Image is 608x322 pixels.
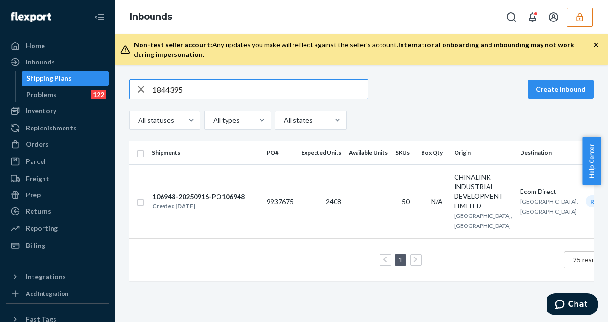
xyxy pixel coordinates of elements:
[450,141,516,164] th: Origin
[417,141,450,164] th: Box Qty
[22,87,109,102] a: Problems122
[6,137,109,152] a: Orders
[11,12,51,22] img: Flexport logo
[26,90,56,99] div: Problems
[26,74,72,83] div: Shipping Plans
[26,224,58,233] div: Reporting
[263,164,297,238] td: 9937675
[26,123,76,133] div: Replenishments
[502,8,521,27] button: Open Search Box
[6,221,109,236] a: Reporting
[454,212,512,229] span: [GEOGRAPHIC_DATA], [GEOGRAPHIC_DATA]
[26,106,56,116] div: Inventory
[283,116,284,125] input: All states
[345,141,391,164] th: Available Units
[6,120,109,136] a: Replenishments
[263,141,297,164] th: PO#
[6,154,109,169] a: Parcel
[547,293,598,317] iframe: Opens a widget where you can chat to one of our agents
[152,192,245,202] div: 106948-20250916-PO106948
[391,141,417,164] th: SKUs
[137,116,138,125] input: All statuses
[26,272,66,281] div: Integrations
[582,137,601,185] button: Help Center
[26,290,68,298] div: Add Integration
[90,8,109,27] button: Close Navigation
[26,174,49,183] div: Freight
[520,187,578,196] div: Ecom Direct
[26,140,49,149] div: Orders
[152,202,245,211] div: Created [DATE]
[516,141,582,164] th: Destination
[26,206,51,216] div: Returns
[26,241,45,250] div: Billing
[6,54,109,70] a: Inbounds
[26,41,45,51] div: Home
[528,80,594,99] button: Create inbound
[544,8,563,27] button: Open account menu
[134,41,212,49] span: Non-test seller account:
[26,157,46,166] div: Parcel
[6,171,109,186] a: Freight
[326,197,341,205] span: 2408
[130,11,172,22] a: Inbounds
[6,38,109,54] a: Home
[6,204,109,219] a: Returns
[22,71,109,86] a: Shipping Plans
[148,141,263,164] th: Shipments
[6,103,109,118] a: Inventory
[26,190,41,200] div: Prep
[91,90,106,99] div: 122
[6,288,109,300] a: Add Integration
[134,40,593,59] div: Any updates you make will reflect against the seller's account.
[6,238,109,253] a: Billing
[6,187,109,203] a: Prep
[523,8,542,27] button: Open notifications
[152,80,368,99] input: Search inbounds by name, destination, msku...
[212,116,213,125] input: All types
[26,57,55,67] div: Inbounds
[431,197,443,205] span: N/A
[122,3,180,31] ol: breadcrumbs
[397,256,404,264] a: Page 1 is your current page
[297,141,345,164] th: Expected Units
[454,172,512,211] div: CHINALINK INDUSTRIAL DEVELOPMENT LIMITED
[6,269,109,284] button: Integrations
[520,198,578,215] span: [GEOGRAPHIC_DATA], [GEOGRAPHIC_DATA]
[382,197,388,205] span: —
[402,197,410,205] span: 50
